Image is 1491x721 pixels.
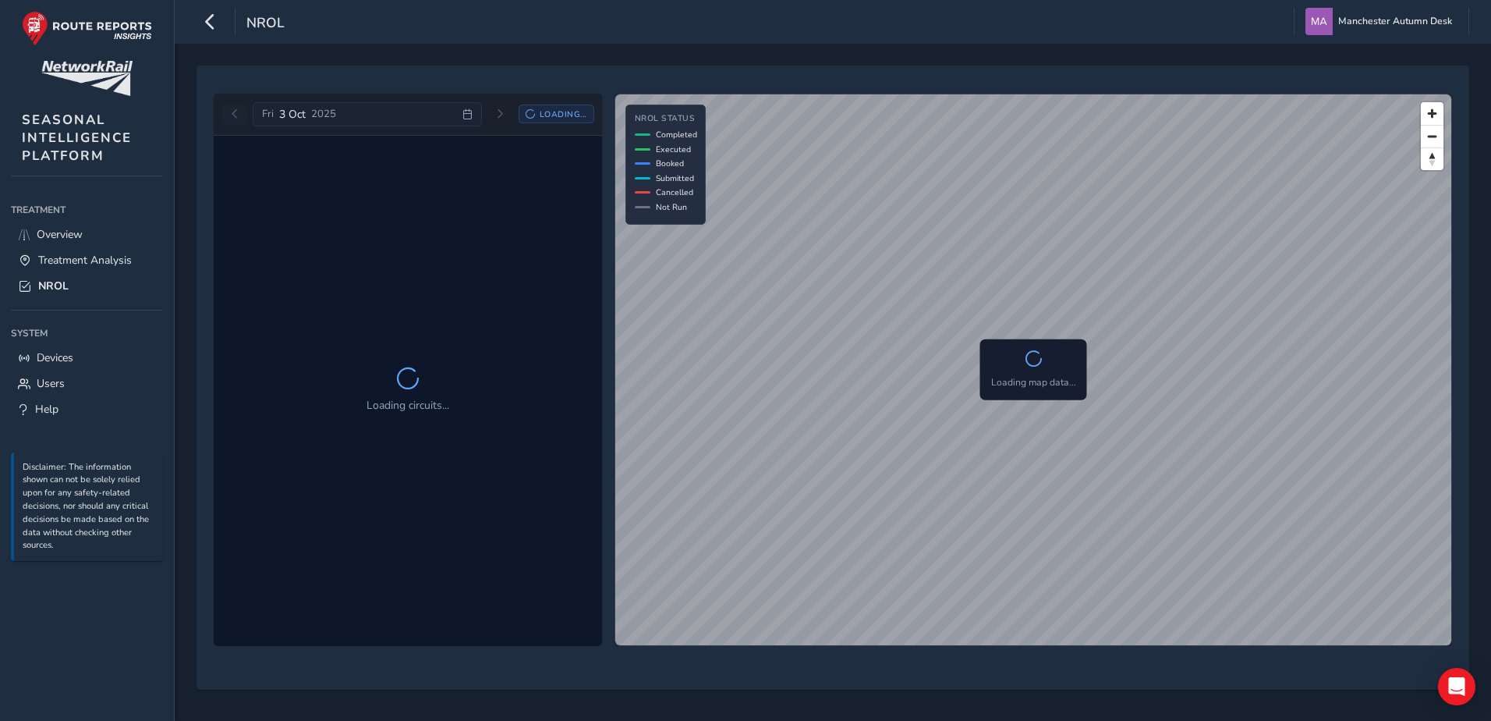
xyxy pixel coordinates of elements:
[279,107,306,122] span: 3 Oct
[991,375,1076,389] p: Loading map data...
[22,111,132,165] span: SEASONAL INTELLIGENCE PLATFORM
[37,350,73,365] span: Devices
[656,158,684,169] span: Booked
[1338,8,1452,35] span: Manchester Autumn Desk
[1421,102,1443,125] button: Zoom in
[1438,668,1475,705] div: Open Intercom Messenger
[635,114,697,124] h4: NROL Status
[11,222,163,247] a: Overview
[615,94,1451,645] canvas: Map
[1421,147,1443,170] button: Reset bearing to north
[37,227,83,242] span: Overview
[367,397,449,414] p: Loading circuits...
[1305,8,1457,35] button: Manchester Autumn Desk
[656,186,693,198] span: Cancelled
[38,253,132,268] span: Treatment Analysis
[11,321,163,345] div: System
[656,201,687,213] span: Not Run
[11,371,163,396] a: Users
[11,273,163,299] a: NROL
[656,129,697,140] span: Completed
[11,198,163,222] div: Treatment
[11,345,163,371] a: Devices
[11,396,163,422] a: Help
[22,11,152,46] img: rr logo
[23,461,155,553] p: Disclaimer: The information shown can not be solely relied upon for any safety-related decisions,...
[1305,8,1333,35] img: diamond-layout
[38,279,69,293] span: NROL
[35,402,58,417] span: Help
[1421,125,1443,147] button: Zoom out
[11,247,163,273] a: Treatment Analysis
[262,107,274,121] span: Fri
[540,108,586,120] span: Loading...
[37,376,65,391] span: Users
[656,172,694,184] span: Submitted
[246,13,285,35] span: NROL
[311,107,336,121] span: 2025
[656,144,691,155] span: Executed
[41,61,133,96] img: customer logo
